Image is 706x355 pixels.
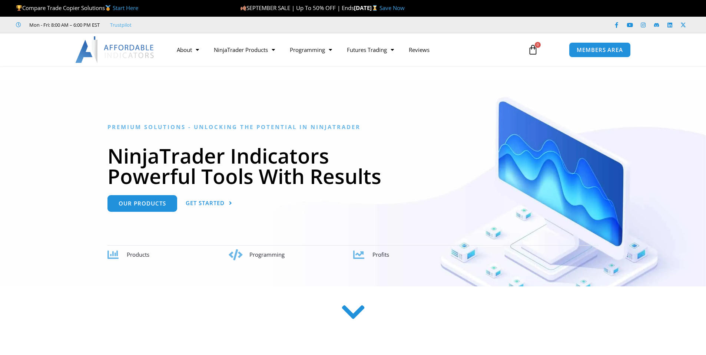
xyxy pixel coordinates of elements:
img: 🍂 [241,5,246,11]
span: Compare Trade Copier Solutions [16,4,138,11]
img: ⌛ [372,5,378,11]
img: 🏆 [16,5,22,11]
a: Reviews [401,41,437,58]
span: Our Products [119,201,166,206]
a: Programming [282,41,339,58]
a: NinjaTrader Products [206,41,282,58]
a: Start Here [113,4,138,11]
a: MEMBERS AREA [569,42,631,57]
h6: Premium Solutions - Unlocking the Potential in NinjaTrader [107,124,599,131]
a: Save Now [379,4,405,11]
h1: NinjaTrader Indicators Powerful Tools With Results [107,145,599,186]
img: LogoAI | Affordable Indicators – NinjaTrader [75,36,155,63]
img: 🥇 [105,5,111,11]
span: MEMBERS AREA [577,47,623,53]
strong: [DATE] [354,4,379,11]
a: 0 [517,39,549,60]
span: Get Started [186,200,225,206]
a: Futures Trading [339,41,401,58]
span: 0 [535,42,541,48]
span: Programming [249,251,285,258]
span: SEPTEMBER SALE | Up To 50% OFF | Ends [240,4,354,11]
span: Profits [372,251,389,258]
nav: Menu [169,41,519,58]
a: Get Started [186,195,232,212]
a: Our Products [107,195,177,212]
span: Products [127,251,149,258]
a: About [169,41,206,58]
a: Trustpilot [110,20,132,29]
span: Mon - Fri: 8:00 AM – 6:00 PM EST [27,20,100,29]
